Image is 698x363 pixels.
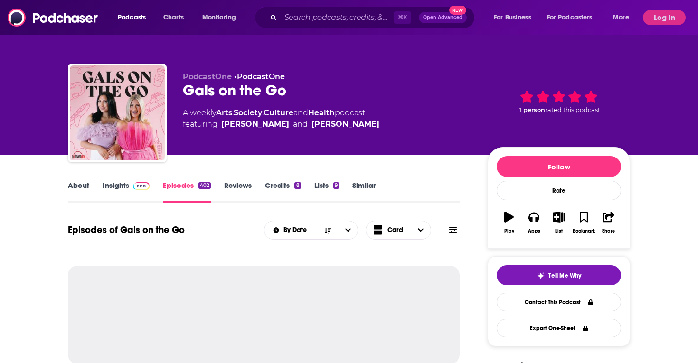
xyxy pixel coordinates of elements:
button: List [547,205,571,240]
button: open menu [487,10,543,25]
span: ⌘ K [394,11,411,24]
a: Episodes402 [163,181,211,203]
span: and [293,108,308,117]
div: Bookmark [573,228,595,234]
button: Share [596,205,621,240]
div: Share [602,228,615,234]
div: Apps [528,228,540,234]
a: Similar [352,181,376,203]
button: Open AdvancedNew [419,12,467,23]
a: Society [234,108,262,117]
span: Charts [163,11,184,24]
input: Search podcasts, credits, & more... [281,10,394,25]
button: open menu [606,10,641,25]
span: Tell Me Why [548,272,581,279]
button: Export One-Sheet [497,319,621,337]
span: More [613,11,629,24]
button: open menu [541,10,606,25]
button: open menu [111,10,158,25]
button: open menu [196,10,248,25]
a: PodcastOne [237,72,285,81]
button: Log In [643,10,686,25]
a: Brooke Miccio [311,119,379,130]
span: , [262,108,264,117]
button: Follow [497,156,621,177]
span: 1 person [519,106,545,113]
img: Podchaser - Follow, Share and Rate Podcasts [8,9,99,27]
a: Lists9 [314,181,339,203]
span: • [234,72,285,81]
a: Danielle Carolan [221,119,289,130]
div: List [555,228,563,234]
button: Choose View [366,221,431,240]
div: 9 [333,182,339,189]
span: rated this podcast [545,106,600,113]
button: tell me why sparkleTell Me Why [497,265,621,285]
div: Search podcasts, credits, & more... [264,7,484,28]
h2: Choose List sort [264,221,358,240]
img: Podchaser Pro [133,182,150,190]
img: tell me why sparkle [537,272,545,279]
span: Podcasts [118,11,146,24]
a: About [68,181,89,203]
button: Bookmark [571,205,596,240]
button: Sort Direction [318,221,338,239]
button: open menu [338,221,358,239]
span: Monitoring [202,11,236,24]
span: PodcastOne [183,72,232,81]
span: New [449,6,466,15]
div: Play [504,228,514,234]
span: For Business [494,11,531,24]
span: For Podcasters [547,11,593,24]
span: , [232,108,234,117]
a: Health [308,108,335,117]
a: Credits8 [265,181,301,203]
span: featuring [183,119,379,130]
a: Contact This Podcast [497,293,621,311]
a: Arts [216,108,232,117]
a: Culture [264,108,293,117]
button: Apps [521,205,546,240]
div: A weekly podcast [183,107,379,130]
a: Charts [157,10,189,25]
span: Open Advanced [423,15,462,20]
button: open menu [264,227,318,233]
div: 402 [198,182,211,189]
h1: Episodes of Gals on the Go [68,224,185,236]
span: Card [387,227,403,233]
button: Play [497,205,521,240]
a: Reviews [224,181,252,203]
div: 1 personrated this podcast [488,72,630,131]
span: and [293,119,308,130]
a: InsightsPodchaser Pro [103,181,150,203]
span: By Date [283,227,310,233]
div: Rate [497,181,621,200]
div: 8 [294,182,301,189]
img: Gals on the Go [70,65,165,160]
